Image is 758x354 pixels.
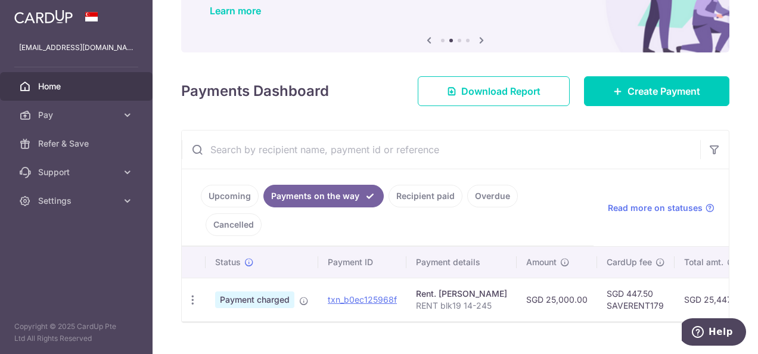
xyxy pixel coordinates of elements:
span: Read more on statuses [608,202,703,214]
span: Home [38,80,117,92]
span: Payment charged [215,291,294,308]
span: Download Report [461,84,540,98]
a: Cancelled [206,213,262,236]
td: SGD 25,000.00 [517,278,597,321]
span: Pay [38,109,117,121]
iframe: Opens a widget where you can find more information [682,318,746,348]
input: Search by recipient name, payment id or reference [182,131,700,169]
a: Download Report [418,76,570,106]
img: CardUp [14,10,73,24]
span: Support [38,166,117,178]
span: Amount [526,256,557,268]
span: CardUp fee [607,256,652,268]
a: Learn more [210,5,261,17]
span: Create Payment [627,84,700,98]
p: RENT blk19 14-245 [416,300,507,312]
th: Payment ID [318,247,406,278]
div: Rent. [PERSON_NAME] [416,288,507,300]
td: SGD 25,447.50 [675,278,753,321]
h4: Payments Dashboard [181,80,329,102]
a: Payments on the way [263,185,384,207]
p: [EMAIL_ADDRESS][DOMAIN_NAME] [19,42,133,54]
a: Upcoming [201,185,259,207]
td: SGD 447.50 SAVERENT179 [597,278,675,321]
span: Status [215,256,241,268]
a: Overdue [467,185,518,207]
th: Payment details [406,247,517,278]
span: Total amt. [684,256,723,268]
a: Recipient paid [389,185,462,207]
span: Settings [38,195,117,207]
a: txn_b0ec125968f [328,294,397,305]
a: Read more on statuses [608,202,714,214]
span: Refer & Save [38,138,117,150]
a: Create Payment [584,76,729,106]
